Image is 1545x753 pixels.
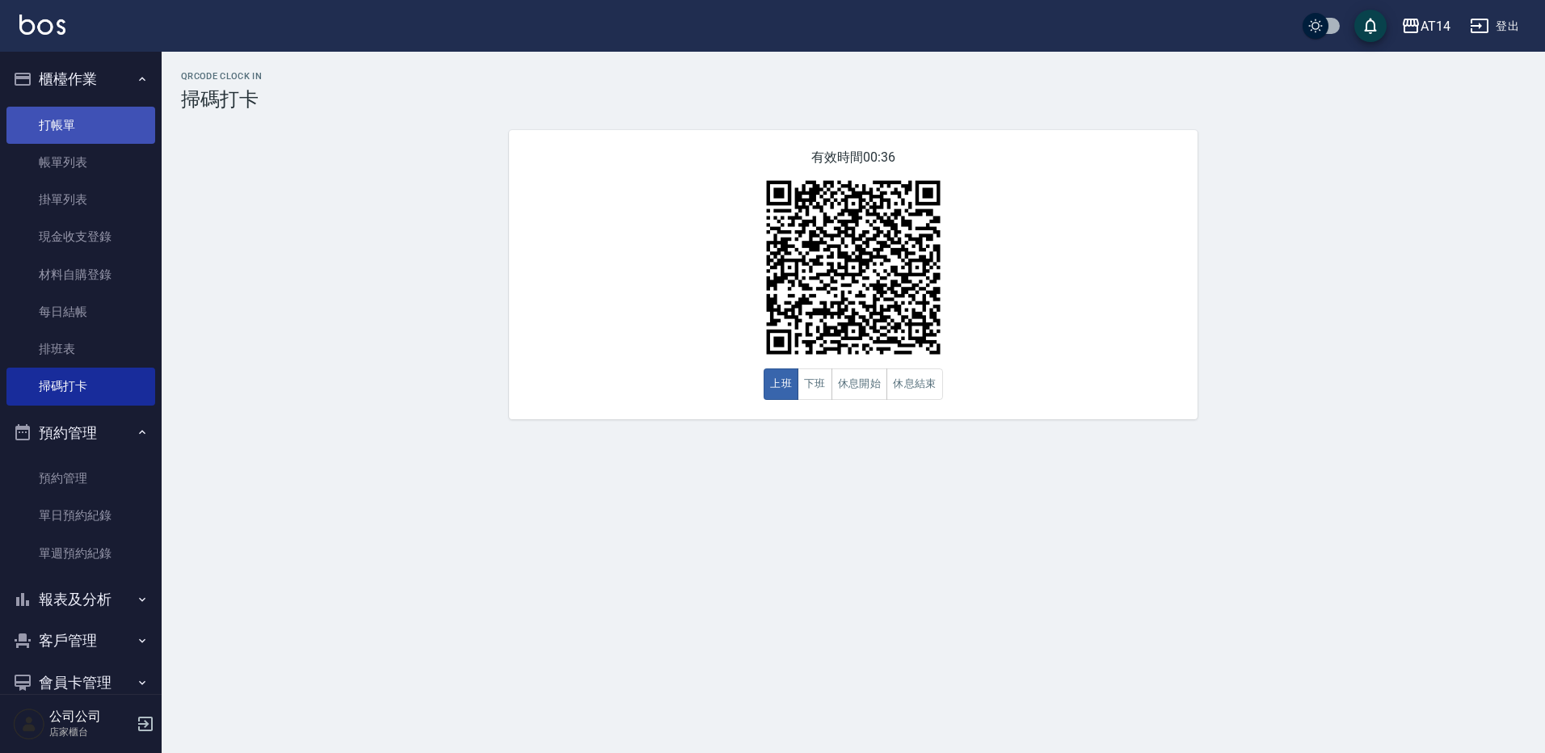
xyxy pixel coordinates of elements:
[6,497,155,534] a: 單日預約紀錄
[6,368,155,405] a: 掃碼打卡
[6,144,155,181] a: 帳單列表
[6,578,155,620] button: 報表及分析
[509,130,1198,419] div: 有效時間 00:36
[49,709,132,725] h5: 公司公司
[1463,11,1526,41] button: 登出
[6,535,155,572] a: 單週預約紀錄
[6,181,155,218] a: 掛單列表
[6,412,155,454] button: 預約管理
[764,368,798,400] button: 上班
[798,368,832,400] button: 下班
[49,725,132,739] p: 店家櫃台
[6,256,155,293] a: 材料自購登錄
[886,368,943,400] button: 休息結束
[831,368,888,400] button: 休息開始
[6,620,155,662] button: 客戶管理
[6,330,155,368] a: 排班表
[181,88,1526,111] h3: 掃碼打卡
[6,218,155,255] a: 現金收支登錄
[6,293,155,330] a: 每日結帳
[6,460,155,497] a: 預約管理
[19,15,65,35] img: Logo
[6,662,155,704] button: 會員卡管理
[1354,10,1387,42] button: save
[181,71,1526,82] h2: QRcode Clock In
[1421,16,1450,36] div: AT14
[13,708,45,740] img: Person
[6,58,155,100] button: 櫃檯作業
[1395,10,1457,43] button: AT14
[6,107,155,144] a: 打帳單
